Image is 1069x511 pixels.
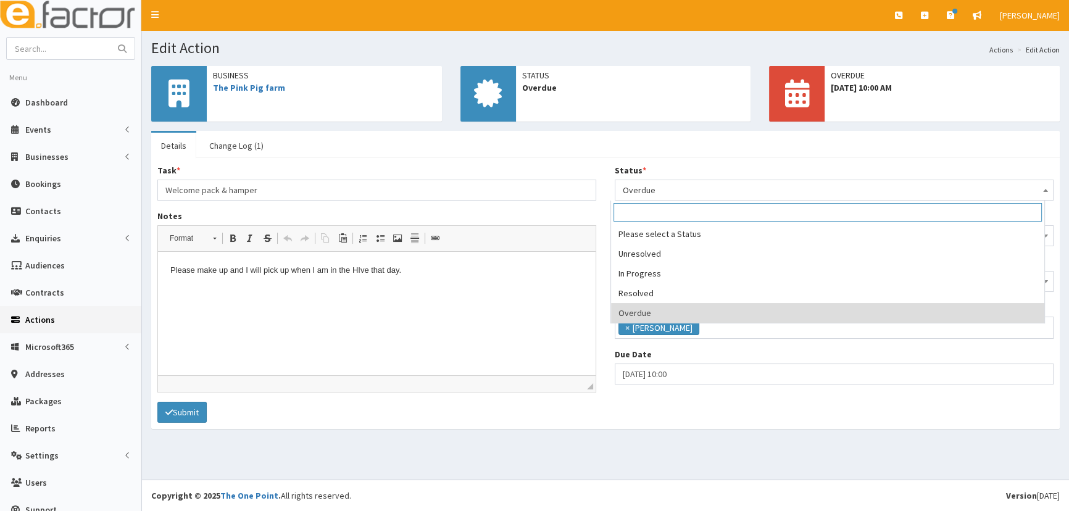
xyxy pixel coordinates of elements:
button: Submit [157,402,207,423]
a: Link (Ctrl+L) [426,230,444,246]
a: Italic (Ctrl+I) [241,230,259,246]
span: Audiences [25,260,65,271]
li: In Progress [611,264,1044,283]
footer: All rights reserved. [142,480,1069,511]
span: Events [25,124,51,135]
a: Paste (Ctrl+V) [334,230,351,246]
a: The Pink Pig farm [213,82,285,93]
a: Details [151,133,196,159]
span: Business [213,69,436,81]
li: Unresolved [611,244,1044,264]
span: Businesses [25,151,69,162]
label: Notes [157,210,182,222]
span: Reports [25,423,56,434]
span: Contracts [25,287,64,298]
span: Packages [25,396,62,407]
a: Insert/Remove Bulleted List [372,230,389,246]
a: Actions [989,44,1013,55]
li: Please select a Status [611,224,1044,244]
span: Enquiries [25,233,61,244]
a: The One Point [220,490,278,501]
div: [DATE] [1006,489,1060,502]
iframe: Rich Text Editor, notes [158,252,596,375]
span: Status [522,69,745,81]
li: Resolved [611,283,1044,303]
a: Insert Horizontal Line [406,230,423,246]
span: Overdue [615,180,1054,201]
span: Actions [25,314,55,325]
label: Due Date [615,348,652,360]
li: Jessica Carrington [618,320,699,335]
span: OVERDUE [831,69,1054,81]
span: Drag to resize [587,383,593,389]
a: Bold (Ctrl+B) [224,230,241,246]
span: Overdue [522,81,745,94]
a: Image [389,230,406,246]
a: Undo (Ctrl+Z) [279,230,296,246]
a: Copy (Ctrl+C) [317,230,334,246]
span: Bookings [25,178,61,189]
span: [PERSON_NAME] [1000,10,1060,21]
b: Version [1006,490,1037,501]
span: Dashboard [25,97,68,108]
span: × [625,322,630,334]
a: Insert/Remove Numbered List [354,230,372,246]
span: Contacts [25,206,61,217]
span: Overdue [623,181,1046,199]
span: Users [25,477,47,488]
a: Strike Through [259,230,276,246]
input: Search... [7,38,110,59]
strong: Copyright © 2025 . [151,490,281,501]
a: Format [163,230,223,247]
a: Change Log (1) [199,133,273,159]
span: Format [164,230,207,246]
label: Status [615,164,646,177]
span: Microsoft365 [25,341,74,352]
a: Redo (Ctrl+Y) [296,230,314,246]
li: Edit Action [1014,44,1060,55]
span: Addresses [25,368,65,380]
span: Settings [25,450,59,461]
h1: Edit Action [151,40,1060,56]
span: [DATE] 10:00 AM [831,81,1054,94]
li: Overdue [611,303,1044,323]
label: Task [157,164,180,177]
